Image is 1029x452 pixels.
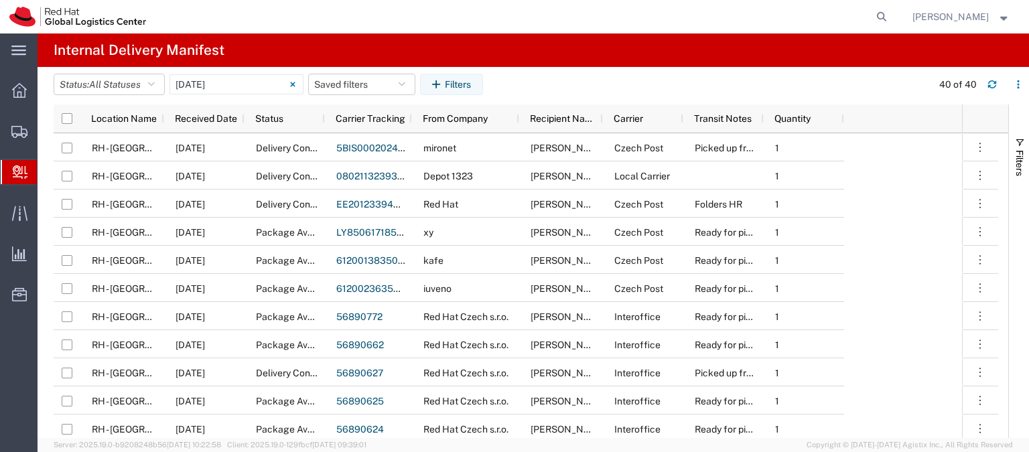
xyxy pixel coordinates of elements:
span: Red Hat Czech s.r.o. [423,340,508,350]
span: 1 [775,171,779,181]
span: Red Hat Czech s.r.o. [423,311,508,322]
span: xy [423,227,433,238]
a: 56890627 [336,368,383,378]
a: 6120023635028157326327203 [336,283,478,294]
span: Ready for pick up at locker RH - Brno TPB-C-13 [695,255,967,266]
a: 6120013835062573459327203 [336,255,479,266]
span: 1 [775,255,779,266]
span: RH - Brno - Tech Park Brno - C [92,368,315,378]
span: Red Hat Czech s.r.o. [423,424,508,435]
span: Ondrej Gajdusek [531,255,607,266]
span: Czech Post [614,143,663,153]
span: Deepika Bhatia [912,9,989,24]
span: Copyright © [DATE]-[DATE] Agistix Inc., All Rights Reserved [807,439,1013,451]
span: 1 [775,283,779,294]
span: 09/22/2025 [176,199,205,210]
span: Red Hat Czech s.r.o. [423,368,508,378]
span: Carrier Tracking [336,113,405,124]
span: Received Date [175,113,237,124]
span: 1 [775,227,779,238]
span: Czech Post [614,255,663,266]
span: Interoffice [614,396,661,406]
span: Interoffice [614,340,661,350]
span: mironet [423,143,456,153]
span: 09/22/2025 [176,396,205,406]
span: Delivery Confirmation [256,368,349,378]
span: RH - Brno - Tech Park Brno - B [92,311,314,322]
span: RH - Brno - Tech Park Brno - B [92,199,314,210]
span: [DATE] 09:39:01 [312,441,366,449]
span: Katerina Klimplova [531,199,607,210]
span: 1 [775,424,779,435]
span: 1 [775,199,779,210]
button: Status:All Statuses [54,74,165,95]
a: 0802113239340327701101724 [336,171,472,181]
span: Delivery Confirmation [256,199,349,210]
span: Delivery Confirmation [256,143,349,153]
span: 09/22/2025 [176,227,205,238]
span: Ready for pick up at locker RH - Brno TPB-C-09 [695,424,970,435]
span: Dimitrios Sapikas [531,311,607,322]
span: Red Hat [423,199,458,210]
span: Local Carrier [614,171,670,181]
span: From Company [423,113,488,124]
span: Package Available [256,424,336,435]
span: RH - Brno - Tech Park Brno - C [92,396,315,406]
span: Picked up from locker RH - Brno TPB-C-10 [695,368,947,378]
span: Jan Tluka [531,227,607,238]
span: 1 [775,368,779,378]
span: Adam Okuliar [531,368,607,378]
span: Ready for pick up at locker RH - Brno TPB-C-20 [695,340,969,350]
span: RH - Brno - Tech Park Brno - C [92,424,315,435]
span: Package Available [256,340,336,350]
span: 09/22/2025 [176,171,205,181]
span: 09/22/2025 [176,340,205,350]
span: Package Available [256,255,336,266]
a: LY850617185DE [336,227,409,238]
button: [PERSON_NAME] [912,9,1011,25]
span: Interoffice [614,311,661,322]
span: Ready for pick up at locker RH - Brno TPB-C-19 [695,396,967,406]
span: Interoffice [614,424,661,435]
span: 09/22/2025 [176,143,205,153]
span: Jaromir Hradilek [531,396,607,406]
a: 56890625 [336,396,384,406]
span: Transit Notes [694,113,752,124]
span: [DATE] 10:22:58 [167,441,221,449]
span: 09/22/2025 [176,311,205,322]
span: Delivery Confirmation [256,171,349,181]
button: Filters [420,74,483,95]
span: RH - Brno - Tech Park Brno - C [92,283,315,294]
a: 56890662 [336,340,384,350]
span: 09/22/2025 [176,368,205,378]
span: Quantity [774,113,811,124]
span: RH - Barcelona - Colonial [92,171,246,181]
span: All Statuses [89,79,141,90]
a: 5BIS00020248*001001 [336,143,440,153]
span: Server: 2025.19.0-b9208248b56 [54,441,221,449]
div: 40 of 40 [939,78,977,92]
a: 56890772 [336,311,383,322]
span: 1 [775,311,779,322]
span: Client: 2025.19.0-129fbcf [227,441,366,449]
span: Jan Stourac [531,424,607,435]
span: 1 [775,340,779,350]
span: RH - Brno - Tech Park Brno - B [92,255,314,266]
span: Czech Post [614,227,663,238]
span: Location Name [91,113,157,124]
a: 56890624 [336,424,384,435]
span: RH - Brno - Tech Park Brno - C [92,227,315,238]
span: Recipient Name [530,113,598,124]
span: 1 [775,396,779,406]
span: 09/22/2025 [176,283,205,294]
span: kafe [423,255,443,266]
a: EE201233948CZ [336,199,412,210]
img: logo [9,7,146,27]
span: Folders HR [695,199,742,210]
span: 09/22/2025 [176,424,205,435]
span: Ready for pick up at locker RH - Brno TPB-C-14 [695,311,967,322]
button: Saved filters [308,74,415,95]
span: Barbora Vassova [531,340,607,350]
span: Red Hat Czech s.r.o. [423,396,508,406]
span: Status [255,113,283,124]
